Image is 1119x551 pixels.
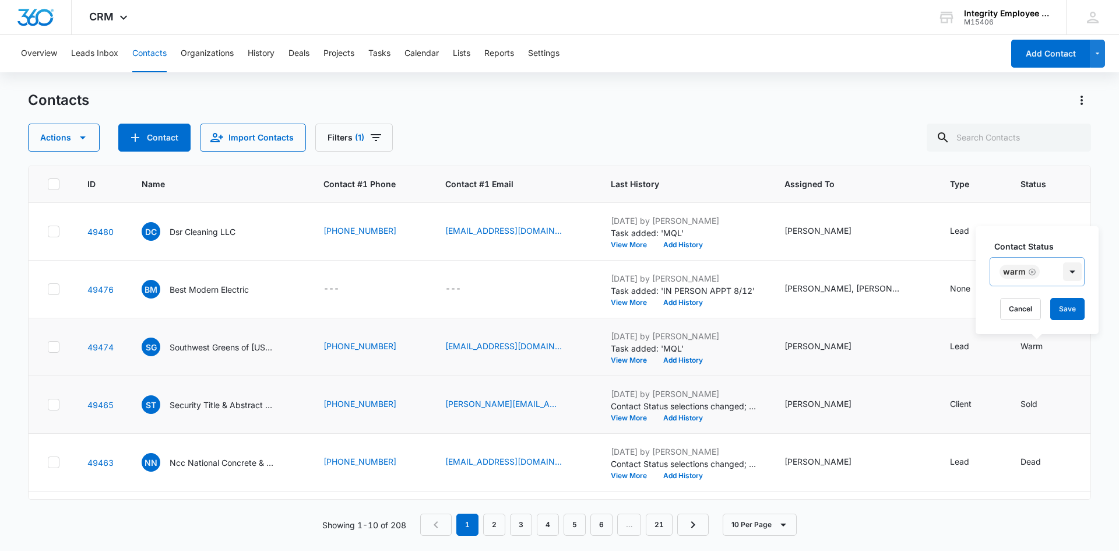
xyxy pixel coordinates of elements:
[950,282,970,294] div: None
[142,280,160,299] span: BM
[368,35,390,72] button: Tasks
[677,514,709,536] a: Next Page
[87,285,114,294] a: Navigate to contact details page for Best Modern Electric
[611,445,756,458] p: [DATE] by [PERSON_NAME]
[142,338,295,356] div: Name - Southwest Greens of Florida LLC - Select to Edit Field
[590,514,613,536] a: Page 6
[170,341,275,353] p: Southwest Greens of [US_STATE] LLC
[288,35,309,72] button: Deals
[87,227,114,237] a: Navigate to contact details page for Dsr Cleaning LLC
[927,124,1091,152] input: Search Contacts
[784,398,872,412] div: Assigned To - Nicholas Harris - Select to Edit Field
[784,224,872,238] div: Assigned To - Nicholas Harris - Select to Edit Field
[611,415,655,422] button: View More
[1050,298,1085,320] button: Save
[564,514,586,536] a: Page 5
[170,399,275,411] p: Security Title & Abstract LLC
[323,340,417,354] div: Contact #1 Phone - 5618275962 - Select to Edit Field
[611,215,756,227] p: [DATE] by [PERSON_NAME]
[784,455,851,468] div: [PERSON_NAME]
[445,398,562,410] a: [PERSON_NAME][EMAIL_ADDRESS][DOMAIN_NAME]
[170,283,249,296] p: Best Modern Electric
[950,340,990,354] div: Type - Lead - Select to Edit Field
[655,415,711,422] button: Add History
[950,224,969,237] div: Lead
[445,398,583,412] div: Contact #1 Email - sarah@secuirtytitlefl.com - Select to Edit Field
[611,241,655,248] button: View More
[1021,224,1064,238] div: Status - Warm - Select to Edit Field
[611,388,756,400] p: [DATE] by [PERSON_NAME]
[611,272,756,285] p: [DATE] by [PERSON_NAME]
[784,455,872,469] div: Assigned To - Nicholas Harris - Select to Edit Field
[1021,178,1047,190] span: Status
[142,178,279,190] span: Name
[784,340,851,352] div: [PERSON_NAME]
[611,342,756,355] p: Task added: 'MQL'
[1072,91,1091,110] button: Actions
[323,224,396,237] a: [PHONE_NUMBER]
[723,514,797,536] button: 10 Per Page
[1021,398,1037,410] div: Sold
[655,241,711,248] button: Add History
[323,178,417,190] span: Contact #1 Phone
[323,282,360,296] div: Contact #1 Phone - - Select to Edit Field
[89,10,114,23] span: CRM
[170,226,235,238] p: Dsr Cleaning LLC
[142,222,160,241] span: DC
[445,455,562,468] a: [EMAIL_ADDRESS][DOMAIN_NAME]
[1021,455,1062,469] div: Status - Dead - Select to Edit Field
[646,514,673,536] a: Page 21
[611,400,756,412] p: Contact Status selections changed; Warm was removed and Hot was added.
[994,240,1089,252] label: Contact Status
[655,472,711,479] button: Add History
[87,400,114,410] a: Navigate to contact details page for Security Title & Abstract LLC
[87,178,97,190] span: ID
[323,35,354,72] button: Projects
[950,178,976,190] span: Type
[323,340,396,352] a: [PHONE_NUMBER]
[323,282,339,296] div: ---
[142,395,295,414] div: Name - Security Title & Abstract LLC - Select to Edit Field
[315,124,393,152] button: Filters
[964,9,1049,18] div: account name
[445,178,583,190] span: Contact #1 Email
[528,35,559,72] button: Settings
[456,514,478,536] em: 1
[784,282,922,296] div: Assigned To - Alexis Lysek, Dan Valentino, Nicholas Harris - Select to Edit Field
[142,453,160,472] span: NN
[323,455,396,468] a: [PHONE_NUMBER]
[611,285,756,297] p: Task added: 'IN PERSON APPT 8/12'
[445,282,482,296] div: Contact #1 Email - - Select to Edit Field
[21,35,57,72] button: Overview
[784,340,872,354] div: Assigned To - Nicholas Harris - Select to Edit Field
[420,514,709,536] nav: Pagination
[1011,40,1090,68] button: Add Contact
[611,330,756,342] p: [DATE] by [PERSON_NAME]
[964,18,1049,26] div: account id
[1026,268,1036,276] div: Remove Warm
[445,224,583,238] div: Contact #1 Email - contact@eesfl.us - Select to Edit Field
[323,455,417,469] div: Contact #1 Phone - 7272672583 - Select to Edit Field
[1021,224,1043,237] div: Warm
[87,342,114,352] a: Navigate to contact details page for Southwest Greens of Florida LLC
[950,224,990,238] div: Type - Lead - Select to Edit Field
[950,455,969,468] div: Lead
[950,398,993,412] div: Type - Client - Select to Edit Field
[483,514,505,536] a: Page 2
[784,282,901,294] div: [PERSON_NAME], [PERSON_NAME], [PERSON_NAME]
[950,398,972,410] div: Client
[950,455,990,469] div: Type - Lead - Select to Edit Field
[71,35,118,72] button: Leads Inbox
[1003,268,1026,276] div: Warm
[1021,398,1058,412] div: Status - Sold - Select to Edit Field
[142,222,256,241] div: Name - Dsr Cleaning LLC - Select to Edit Field
[445,455,583,469] div: Contact #1 Email - nccnationalconcrete@gmail.com - Select to Edit Field
[118,124,191,152] button: Add Contact
[510,514,532,536] a: Page 3
[323,224,417,238] div: Contact #1 Phone - 8636734154 - Select to Edit Field
[355,134,364,142] span: (1)
[248,35,275,72] button: History
[445,340,562,352] a: [EMAIL_ADDRESS][DOMAIN_NAME]
[445,282,461,296] div: ---
[445,340,583,354] div: Contact #1 Email - jwalton@swgreens.com - Select to Edit Field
